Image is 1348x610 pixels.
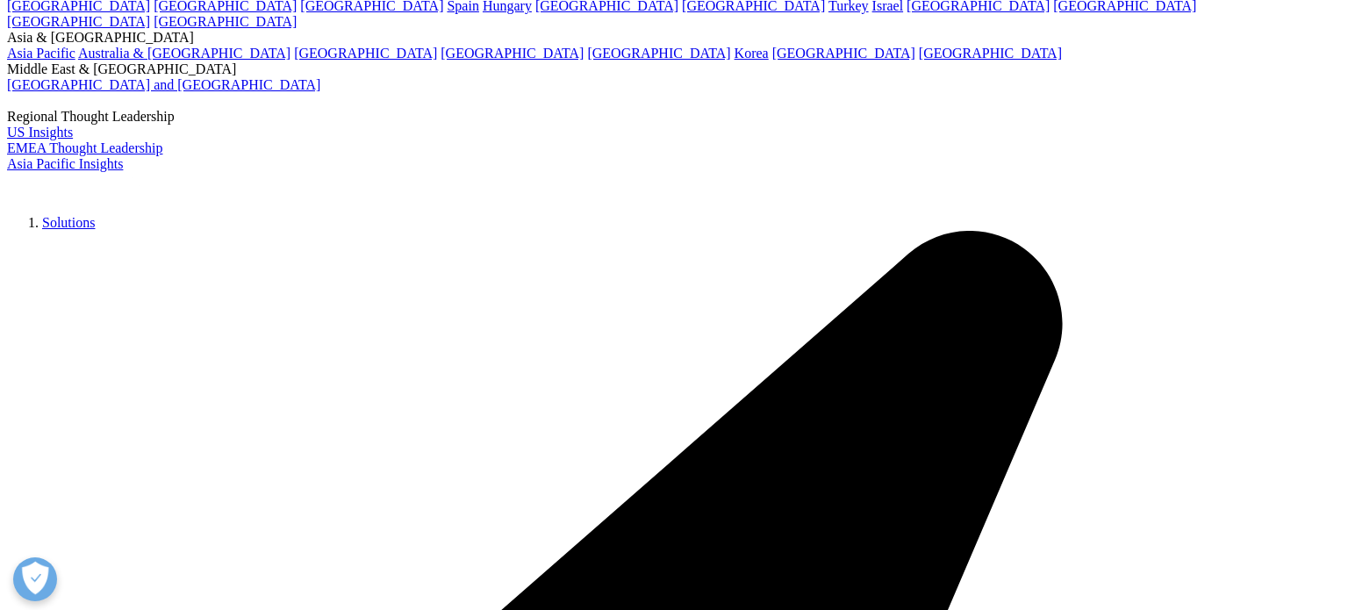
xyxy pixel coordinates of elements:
img: IQVIA Healthcare Information Technology and Pharma Clinical Research Company [7,172,147,197]
div: Asia & [GEOGRAPHIC_DATA] [7,30,1341,46]
a: [GEOGRAPHIC_DATA] [919,46,1062,61]
a: [GEOGRAPHIC_DATA] and [GEOGRAPHIC_DATA] [7,77,320,92]
a: Asia Pacific [7,46,75,61]
a: Australia & [GEOGRAPHIC_DATA] [78,46,290,61]
a: Asia Pacific Insights [7,156,123,171]
a: EMEA Thought Leadership [7,140,162,155]
a: [GEOGRAPHIC_DATA] [587,46,730,61]
a: Solutions [42,215,95,230]
a: Korea [735,46,769,61]
button: Open Preferences [13,557,57,601]
a: [GEOGRAPHIC_DATA] [7,14,150,29]
div: Regional Thought Leadership [7,109,1341,125]
a: [GEOGRAPHIC_DATA] [154,14,297,29]
a: [GEOGRAPHIC_DATA] [294,46,437,61]
a: [GEOGRAPHIC_DATA] [772,46,915,61]
a: US Insights [7,125,73,140]
a: [GEOGRAPHIC_DATA] [441,46,584,61]
div: Middle East & [GEOGRAPHIC_DATA] [7,61,1341,77]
